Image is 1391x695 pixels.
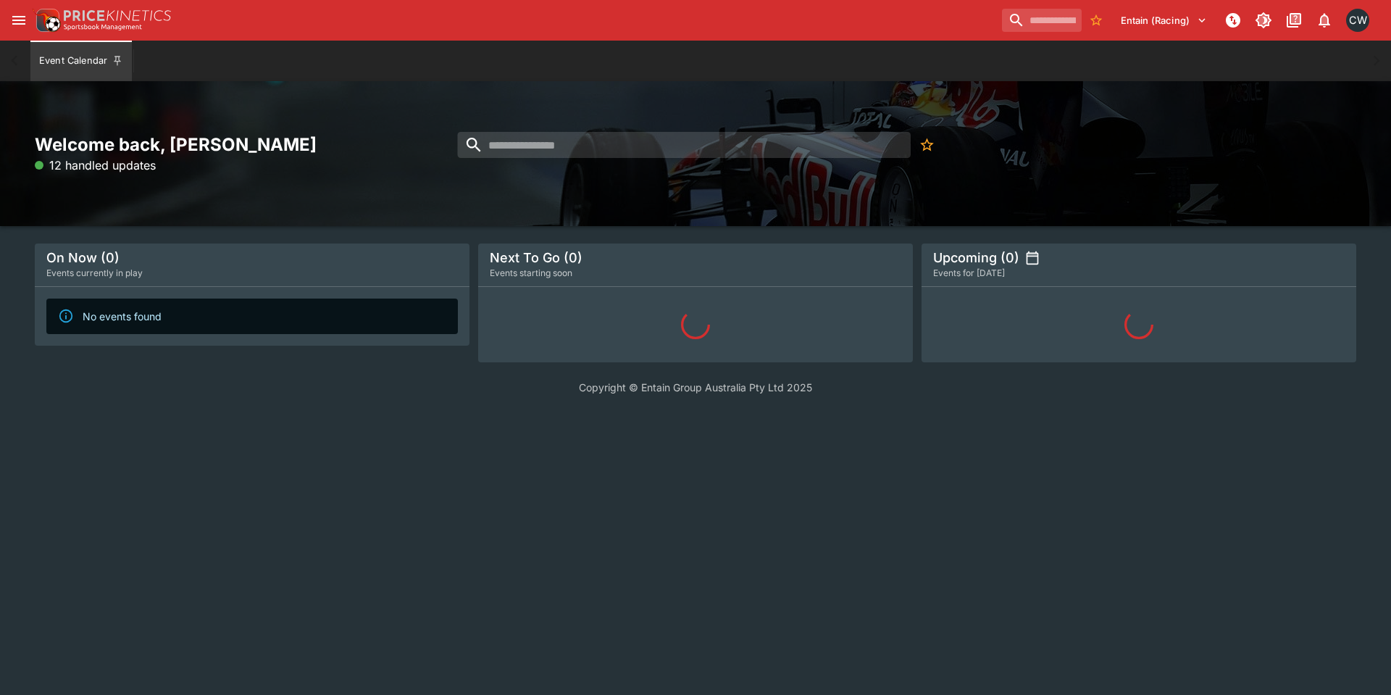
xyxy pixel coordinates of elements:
[64,24,142,30] img: Sportsbook Management
[1025,251,1040,265] button: settings
[1342,4,1374,36] button: Clint Wallis
[1346,9,1369,32] div: Clint Wallis
[83,303,162,330] div: No events found
[490,266,572,280] span: Events starting soon
[32,6,61,35] img: PriceKinetics Logo
[933,249,1019,266] h5: Upcoming (0)
[933,266,1005,280] span: Events for [DATE]
[1112,9,1216,32] button: Select Tenant
[6,7,32,33] button: open drawer
[457,132,910,158] input: search
[64,10,171,21] img: PriceKinetics
[1250,7,1277,33] button: Toggle light/dark mode
[30,41,132,81] button: Event Calendar
[46,249,120,266] h5: On Now (0)
[1085,9,1108,32] button: No Bookmarks
[490,249,582,266] h5: Next To Go (0)
[914,132,940,158] button: No Bookmarks
[1281,7,1307,33] button: Documentation
[1220,7,1246,33] button: NOT Connected to PK
[1311,7,1337,33] button: Notifications
[46,266,143,280] span: Events currently in play
[35,157,156,174] p: 12 handled updates
[35,133,469,156] h2: Welcome back, [PERSON_NAME]
[1002,9,1082,32] input: search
